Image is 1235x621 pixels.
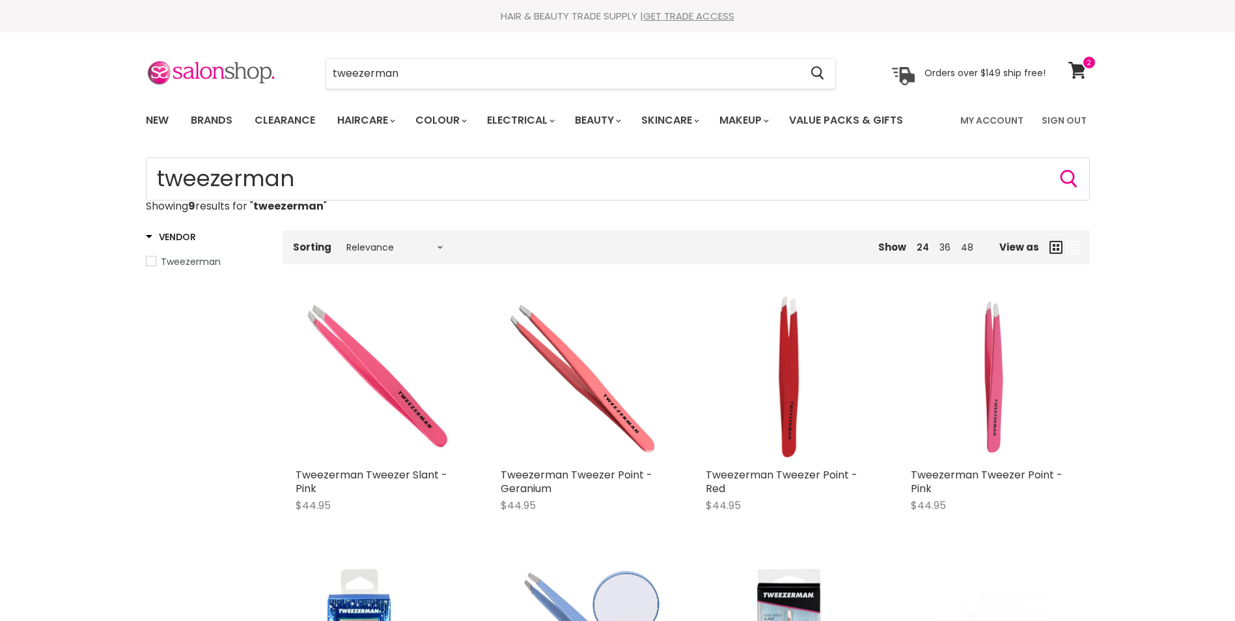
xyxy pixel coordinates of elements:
[326,58,836,89] form: Product
[161,255,221,268] span: Tweezerman
[296,467,447,496] a: Tweezerman Tweezer Slant - Pink
[706,296,872,462] a: Tweezerman Tweezer Point - Red
[710,296,867,462] img: Tweezerman Tweezer Point - Red
[917,241,929,254] a: 24
[477,107,562,134] a: Electrical
[631,107,707,134] a: Skincare
[911,296,1077,462] a: Tweezerman Tweezer Point - Pink
[136,107,178,134] a: New
[710,107,777,134] a: Makeup
[565,107,629,134] a: Beauty
[911,467,1062,496] a: Tweezerman Tweezer Point - Pink
[146,158,1090,200] input: Search
[406,107,475,134] a: Colour
[245,107,325,134] a: Clearance
[146,255,266,269] a: Tweezerman
[326,59,801,89] input: Search
[939,241,951,254] a: 36
[188,199,195,214] strong: 9
[501,467,652,496] a: Tweezerman Tweezer Point - Geranium
[706,467,857,496] a: Tweezerman Tweezer Point - Red
[952,107,1031,134] a: My Account
[999,241,1039,253] span: View as
[130,102,1106,139] nav: Main
[924,67,1046,79] p: Orders over $149 ship free!
[146,158,1090,200] form: Product
[146,200,1090,212] p: Showing results for " "
[501,498,536,513] span: $44.95
[643,9,734,23] a: GET TRADE ACCESS
[706,498,741,513] span: $44.95
[181,107,242,134] a: Brands
[327,107,403,134] a: Haircare
[136,102,933,139] ul: Main menu
[921,296,1066,462] img: Tweezerman Tweezer Point - Pink
[130,10,1106,23] div: HAIR & BEAUTY TRADE SUPPLY |
[961,241,973,254] a: 48
[911,498,946,513] span: $44.95
[801,59,835,89] button: Search
[1034,107,1094,134] a: Sign Out
[296,296,462,462] img: Tweezerman Tweezer Slant - Pink
[146,230,196,243] h3: Vendor
[779,107,913,134] a: Value Packs & Gifts
[878,240,906,254] span: Show
[1059,169,1079,189] button: Search
[293,241,331,253] label: Sorting
[296,498,331,513] span: $44.95
[501,296,667,462] img: Tweezerman Tweezer Point - Geranium
[253,199,324,214] strong: tweezerman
